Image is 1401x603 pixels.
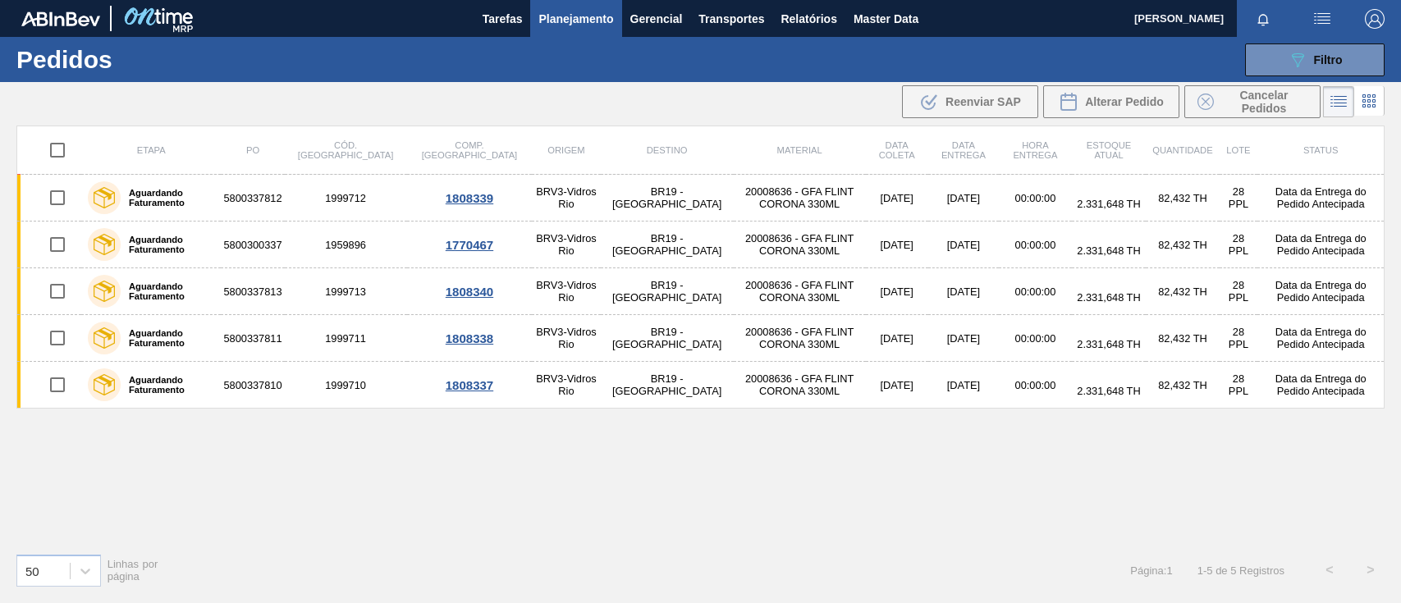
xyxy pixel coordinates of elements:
[221,315,284,362] td: 5800337811
[1184,85,1321,118] button: Cancelar Pedidos
[285,268,407,315] td: 1999713
[1350,550,1391,591] button: >
[630,9,683,29] span: Gerencial
[1197,564,1284,577] span: 1 - 5 de 5 Registros
[866,362,928,409] td: [DATE]
[221,362,284,409] td: 5800337810
[1077,338,1140,350] span: 2.331,648 TH
[734,268,866,315] td: 20008636 - GFA FLINT CORONA 330ML
[410,238,530,252] div: 1770467
[547,145,584,155] span: Origem
[999,175,1072,222] td: 00:00:00
[532,315,600,362] td: BRV3-Vidros Rio
[1085,95,1164,108] span: Alterar Pedido
[1257,222,1384,268] td: Data da Entrega do Pedido Antecipada
[21,11,100,26] img: TNhmsLtSVTkK8tSr43FrP2fwEKptu5GPRR3wAAAABJRU5ErkJggg==
[734,362,866,409] td: 20008636 - GFA FLINT CORONA 330ML
[781,9,836,29] span: Relatórios
[854,9,918,29] span: Master Data
[1226,145,1250,155] span: Lote
[601,315,734,362] td: BR19 - [GEOGRAPHIC_DATA]
[928,362,999,409] td: [DATE]
[777,145,822,155] span: Material
[410,331,530,345] div: 1808338
[866,175,928,222] td: [DATE]
[285,315,407,362] td: 1999711
[698,9,764,29] span: Transportes
[410,191,530,205] div: 1808339
[928,222,999,268] td: [DATE]
[1314,53,1343,66] span: Filtro
[1130,564,1172,577] span: Página : 1
[999,268,1072,315] td: 00:00:00
[532,362,600,409] td: BRV3-Vidros Rio
[1152,145,1212,155] span: Quantidade
[928,315,999,362] td: [DATE]
[941,140,986,160] span: Data entrega
[866,315,928,362] td: [DATE]
[1220,89,1307,115] span: Cancelar Pedidos
[410,285,530,299] div: 1808340
[879,140,915,160] span: Data coleta
[285,222,407,268] td: 1959896
[1220,222,1258,268] td: 28 PPL
[902,85,1038,118] div: Reenviar SAP
[1220,315,1258,362] td: 28 PPL
[17,222,1385,268] a: Aguardando Faturamento58003003371959896BRV3-Vidros RioBR19 - [GEOGRAPHIC_DATA]20008636 - GFA FLIN...
[17,315,1385,362] a: Aguardando Faturamento58003378111999711BRV3-Vidros RioBR19 - [GEOGRAPHIC_DATA]20008636 - GFA FLIN...
[221,268,284,315] td: 5800337813
[734,175,866,222] td: 20008636 - GFA FLINT CORONA 330ML
[1257,175,1384,222] td: Data da Entrega do Pedido Antecipada
[601,362,734,409] td: BR19 - [GEOGRAPHIC_DATA]
[121,281,214,301] label: Aguardando Faturamento
[866,222,928,268] td: [DATE]
[1077,385,1140,397] span: 2.331,648 TH
[601,222,734,268] td: BR19 - [GEOGRAPHIC_DATA]
[1354,86,1385,117] div: Visão em Cards
[1077,244,1140,257] span: 2.331,648 TH
[1365,9,1385,29] img: Logout
[221,222,284,268] td: 5800300337
[999,362,1072,409] td: 00:00:00
[121,328,214,348] label: Aguardando Faturamento
[999,222,1072,268] td: 00:00:00
[999,315,1072,362] td: 00:00:00
[532,222,600,268] td: BRV3-Vidros Rio
[121,188,214,208] label: Aguardando Faturamento
[1146,315,1219,362] td: 82,432 TH
[945,95,1021,108] span: Reenviar SAP
[1146,268,1219,315] td: 82,432 TH
[734,222,866,268] td: 20008636 - GFA FLINT CORONA 330ML
[121,235,214,254] label: Aguardando Faturamento
[1303,145,1338,155] span: Status
[17,362,1385,409] a: Aguardando Faturamento58003378101999710BRV3-Vidros RioBR19 - [GEOGRAPHIC_DATA]20008636 - GFA FLIN...
[246,145,259,155] span: PO
[1309,550,1350,591] button: <
[1312,9,1332,29] img: userActions
[734,315,866,362] td: 20008636 - GFA FLINT CORONA 330ML
[1257,315,1384,362] td: Data da Entrega do Pedido Antecipada
[285,362,407,409] td: 1999710
[17,268,1385,315] a: Aguardando Faturamento58003378131999713BRV3-Vidros RioBR19 - [GEOGRAPHIC_DATA]20008636 - GFA FLIN...
[647,145,688,155] span: Destino
[108,558,158,582] span: Linhas por página
[1077,198,1140,210] span: 2.331,648 TH
[1043,85,1179,118] div: Alterar Pedido
[1220,268,1258,315] td: 28 PPL
[1245,43,1385,76] button: Filtro
[1146,362,1219,409] td: 82,432 TH
[866,268,928,315] td: [DATE]
[298,140,393,160] span: Cód. [GEOGRAPHIC_DATA]
[928,175,999,222] td: [DATE]
[1146,175,1219,222] td: 82,432 TH
[538,9,613,29] span: Planejamento
[285,175,407,222] td: 1999712
[532,268,600,315] td: BRV3-Vidros Rio
[928,268,999,315] td: [DATE]
[1220,175,1258,222] td: 28 PPL
[410,378,530,392] div: 1808337
[601,268,734,315] td: BR19 - [GEOGRAPHIC_DATA]
[1087,140,1132,160] span: Estoque atual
